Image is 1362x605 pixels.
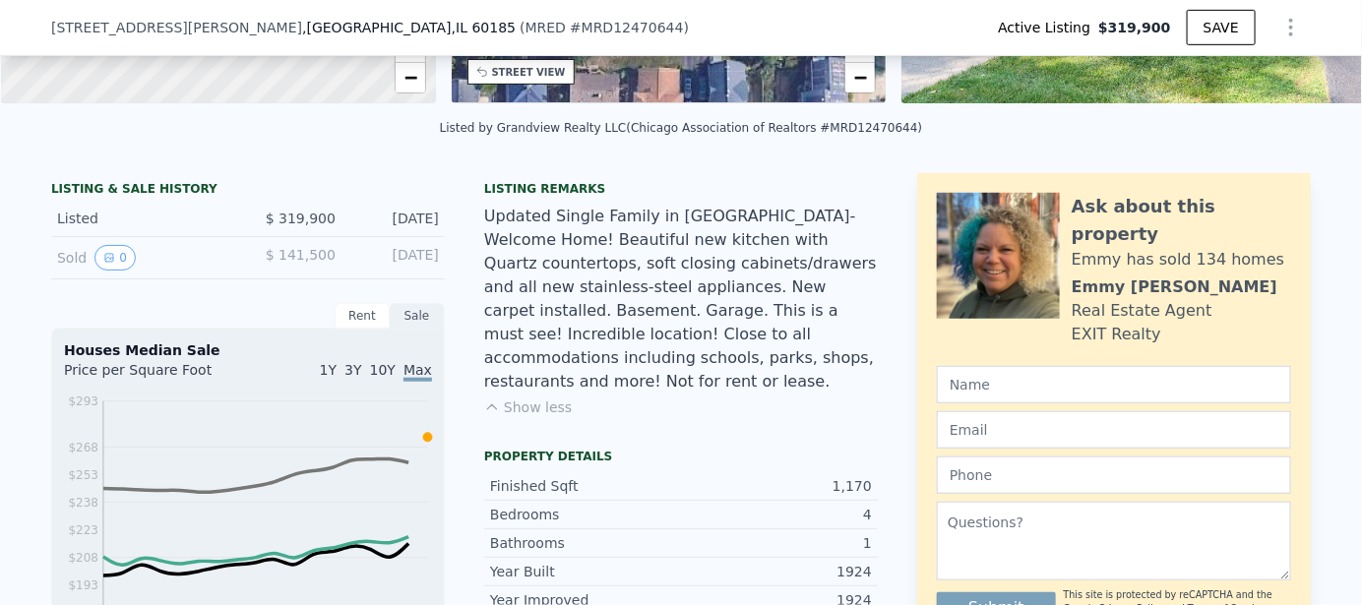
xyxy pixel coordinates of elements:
span: # MRD12470644 [570,20,684,35]
div: Real Estate Agent [1072,299,1212,323]
div: Property details [484,449,878,464]
div: Sale [390,303,445,329]
span: 10Y [370,362,396,378]
div: Emmy has sold 134 homes [1072,248,1284,272]
span: , IL 60185 [452,20,516,35]
div: Updated Single Family in [GEOGRAPHIC_DATA]- Welcome Home! Beautiful new kitchen with Quartz count... [484,205,878,393]
tspan: $268 [68,441,98,454]
div: Emmy [PERSON_NAME] [1072,275,1277,299]
span: − [854,65,867,90]
span: [STREET_ADDRESS][PERSON_NAME] [51,18,302,37]
span: Max [403,362,432,382]
span: $319,900 [1098,18,1171,37]
span: 1Y [320,362,337,378]
div: Sold [57,245,232,271]
div: 4 [681,505,872,524]
div: Finished Sqft [490,476,681,496]
span: $ 319,900 [266,211,336,226]
div: 1 [681,533,872,553]
tspan: $293 [68,394,98,408]
button: Show less [484,397,572,417]
div: Listed by Grandview Realty LLC (Chicago Association of Realtors #MRD12470644) [440,121,923,135]
button: SAVE [1187,10,1256,45]
div: 1924 [681,562,872,581]
tspan: $208 [68,551,98,565]
a: Zoom out [845,63,875,92]
div: Listing remarks [484,181,878,197]
span: , [GEOGRAPHIC_DATA] [302,18,516,37]
span: Active Listing [998,18,1098,37]
div: Bedrooms [490,505,681,524]
tspan: $223 [68,523,98,537]
a: Zoom out [396,63,425,92]
div: 1,170 [681,476,872,496]
div: [DATE] [351,209,439,228]
div: Listed [57,209,232,228]
tspan: $238 [68,496,98,510]
div: Bathrooms [490,533,681,553]
span: MRED [526,20,566,35]
div: Price per Square Foot [64,360,248,392]
div: Ask about this property [1072,193,1291,248]
button: Show Options [1271,8,1311,47]
tspan: $253 [68,468,98,482]
div: EXIT Realty [1072,323,1161,346]
div: Houses Median Sale [64,340,432,360]
span: − [403,65,416,90]
div: Rent [335,303,390,329]
span: 3Y [344,362,361,378]
button: View historical data [94,245,136,271]
tspan: $193 [68,578,98,592]
span: $ 141,500 [266,247,336,263]
div: [DATE] [351,245,439,271]
input: Email [937,411,1291,449]
div: ( ) [520,18,689,37]
div: LISTING & SALE HISTORY [51,181,445,201]
div: Year Built [490,562,681,581]
input: Name [937,366,1291,403]
input: Phone [937,456,1291,494]
div: STREET VIEW [492,65,566,80]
